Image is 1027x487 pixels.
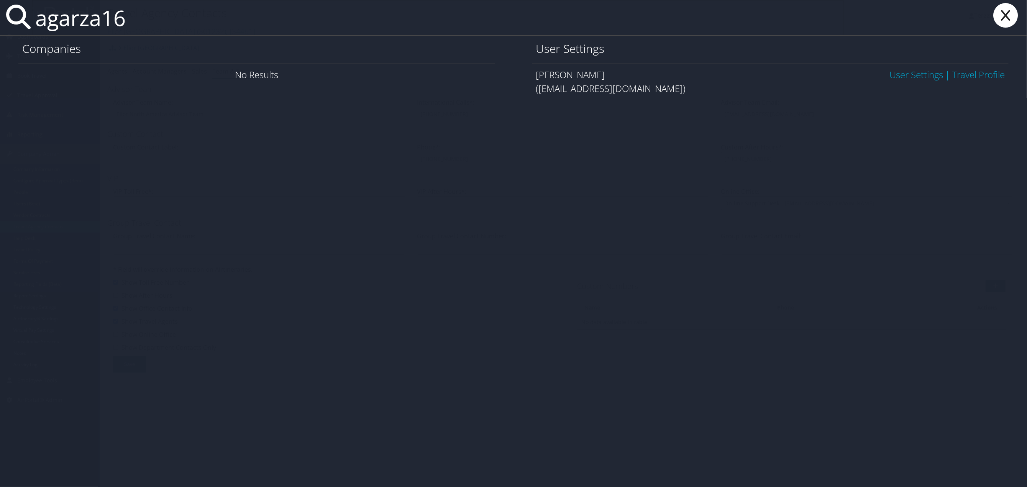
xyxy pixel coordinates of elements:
[536,82,1005,95] div: ([EMAIL_ADDRESS][DOMAIN_NAME])
[18,64,495,85] div: No Results
[889,68,943,81] a: User Settings
[22,41,491,57] h1: Companies
[943,68,952,81] span: |
[952,68,1005,81] a: View OBT Profile
[536,41,1005,57] h1: User Settings
[536,68,605,81] span: [PERSON_NAME]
